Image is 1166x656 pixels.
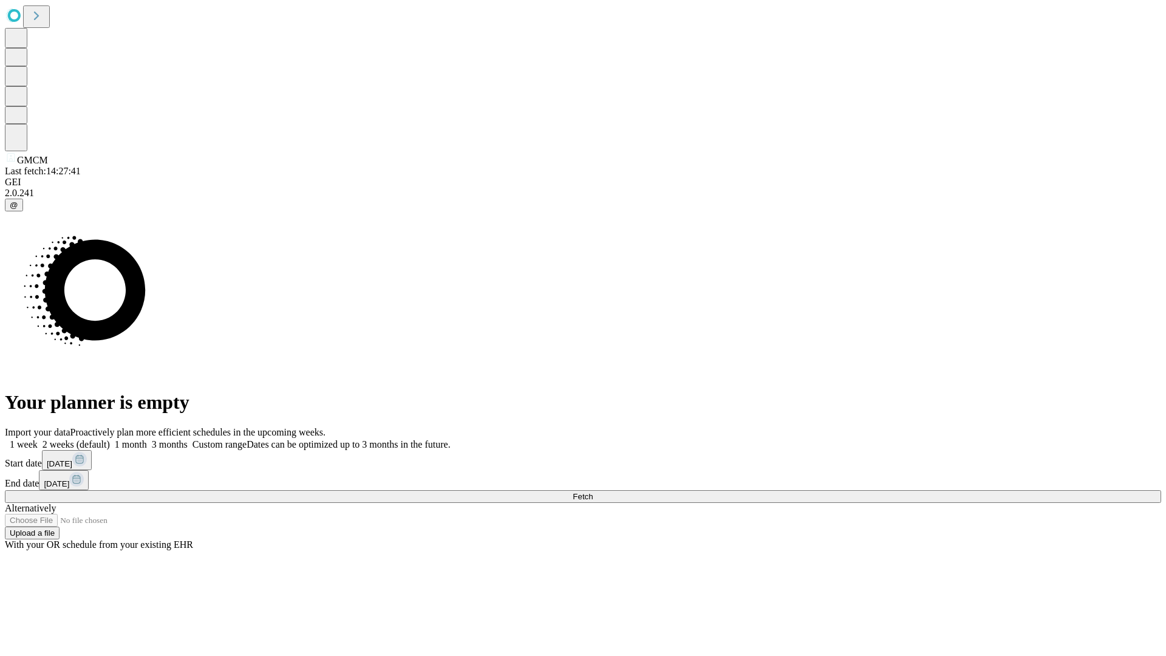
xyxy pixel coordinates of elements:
[5,470,1161,490] div: End date
[5,527,60,539] button: Upload a file
[5,199,23,211] button: @
[115,439,147,449] span: 1 month
[44,479,69,488] span: [DATE]
[5,539,193,550] span: With your OR schedule from your existing EHR
[573,492,593,501] span: Fetch
[5,188,1161,199] div: 2.0.241
[10,439,38,449] span: 1 week
[5,490,1161,503] button: Fetch
[247,439,450,449] span: Dates can be optimized up to 3 months in the future.
[5,391,1161,414] h1: Your planner is empty
[17,155,48,165] span: GMCM
[5,450,1161,470] div: Start date
[5,503,56,513] span: Alternatively
[43,439,110,449] span: 2 weeks (default)
[10,200,18,210] span: @
[5,166,81,176] span: Last fetch: 14:27:41
[193,439,247,449] span: Custom range
[5,177,1161,188] div: GEI
[152,439,188,449] span: 3 months
[39,470,89,490] button: [DATE]
[47,459,72,468] span: [DATE]
[5,427,70,437] span: Import your data
[70,427,326,437] span: Proactively plan more efficient schedules in the upcoming weeks.
[42,450,92,470] button: [DATE]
